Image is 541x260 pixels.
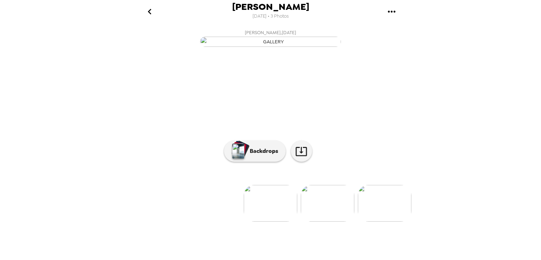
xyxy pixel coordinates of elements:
[358,185,411,222] img: gallery
[224,141,286,162] button: Backdrops
[253,12,289,21] span: [DATE] • 3 Photos
[244,185,297,222] img: gallery
[130,26,411,49] button: [PERSON_NAME],[DATE]
[245,29,296,37] span: [PERSON_NAME] , [DATE]
[246,147,278,155] p: Backdrops
[301,185,354,222] img: gallery
[200,37,341,47] img: gallery
[232,2,309,12] span: [PERSON_NAME]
